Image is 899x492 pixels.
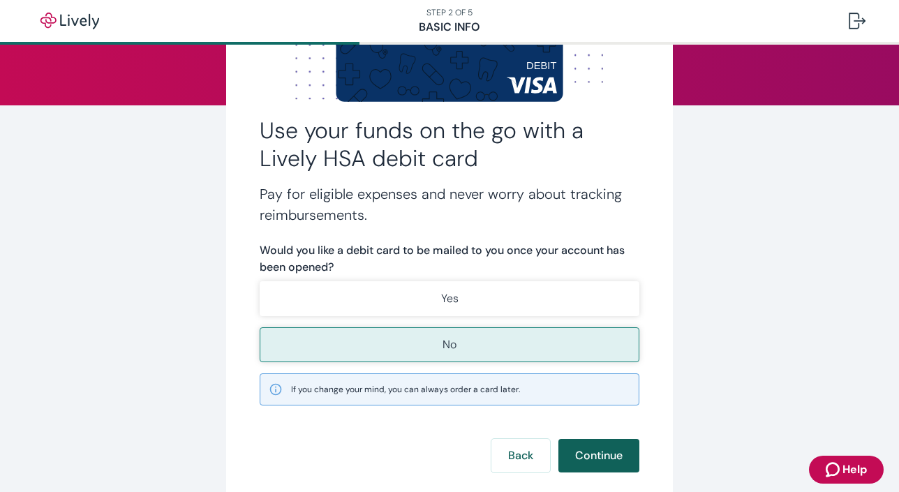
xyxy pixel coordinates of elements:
[443,336,456,353] p: No
[441,290,459,307] p: Yes
[260,281,639,316] button: Yes
[260,184,639,225] h4: Pay for eligible expenses and never worry about tracking reimbursements.
[826,461,842,478] svg: Zendesk support icon
[31,13,109,29] img: Lively
[809,456,884,484] button: Zendesk support iconHelp
[558,439,639,472] button: Continue
[260,327,639,362] button: No
[260,242,639,276] label: Would you like a debit card to be mailed to you once your account has been opened?
[838,4,877,38] button: Log out
[291,383,520,396] span: If you change your mind, you can always order a card later.
[842,461,867,478] span: Help
[260,117,639,172] h2: Use your funds on the go with a Lively HSA debit card
[491,439,550,472] button: Back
